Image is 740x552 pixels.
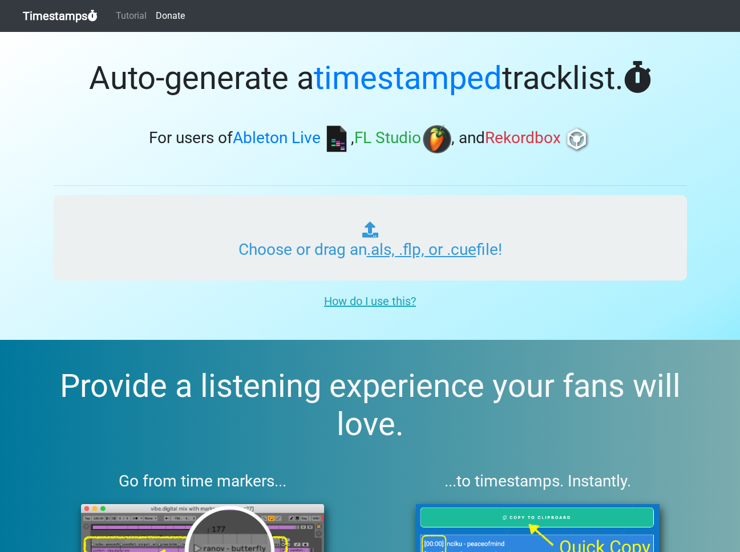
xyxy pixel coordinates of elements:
[111,5,151,27] a: Tutorial
[423,125,451,153] img: fl.png
[54,59,687,98] h1: Auto-generate a tracklist.
[151,5,189,27] a: Donate
[322,125,351,153] img: ableton.png
[27,367,713,444] h2: Provide a listening experience your fans will love.
[485,129,561,148] span: Rekordbox
[324,294,416,308] u: How do I use this?
[389,472,687,491] h3: ...to timestamps. Instantly.
[683,495,726,538] iframe: Drift Widget Chat Controller
[54,125,687,153] h3: For users of , , and
[354,129,421,148] span: FL Studio
[54,472,352,491] h3: Go from time markers...
[233,129,321,148] span: Ableton Live
[563,125,591,153] img: rb.png
[23,5,98,27] a: Timestamps
[314,59,502,97] span: timestamped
